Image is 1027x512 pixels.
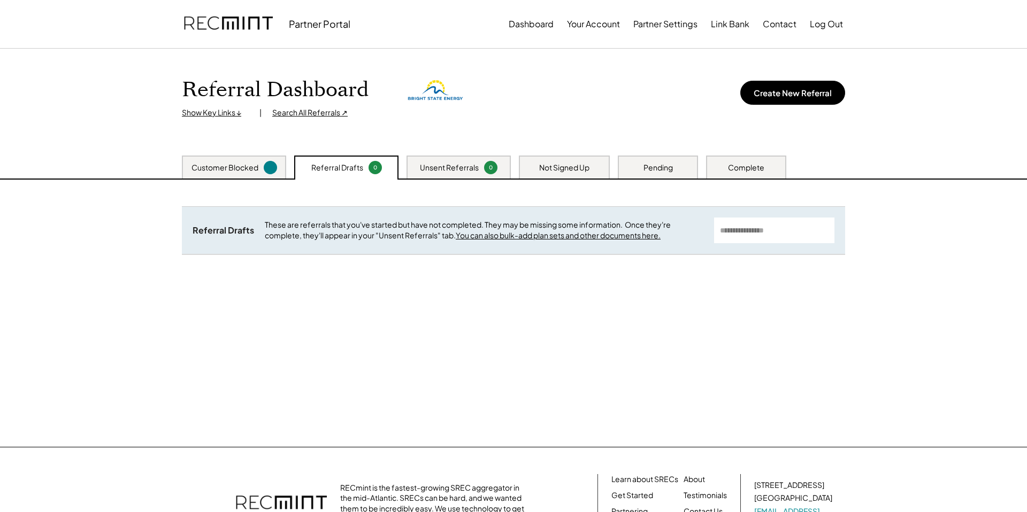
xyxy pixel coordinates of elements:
[311,162,363,173] div: Referral Drafts
[184,6,273,42] img: recmint-logotype%403x.png
[420,162,479,173] div: Unsent Referrals
[193,225,254,236] div: Referral Drafts
[406,75,465,105] img: 258bff75141b08022c4f4f163ecb0dc3_1200_80.webp
[289,18,350,30] div: Partner Portal
[611,490,653,501] a: Get Started
[633,13,698,35] button: Partner Settings
[182,107,249,118] div: Show Key Links ↓
[191,162,258,173] div: Customer Blocked
[611,474,678,485] a: Learn about SRECs
[754,493,832,503] div: [GEOGRAPHIC_DATA]
[509,13,554,35] button: Dashboard
[370,164,380,172] div: 0
[539,162,589,173] div: Not Signed Up
[265,220,703,241] div: These are referrals that you've started but have not completed. They may be missing some informat...
[684,474,705,485] a: About
[728,162,764,173] div: Complete
[740,81,845,105] button: Create New Referral
[272,107,348,118] div: Search All Referrals ↗
[810,13,843,35] button: Log Out
[259,107,262,118] div: |
[711,13,749,35] button: Link Bank
[643,162,673,173] div: Pending
[684,490,727,501] a: Testimonials
[182,77,369,103] h1: Referral Dashboard
[567,13,620,35] button: Your Account
[754,480,824,491] div: [STREET_ADDRESS]
[763,13,796,35] button: Contact
[456,230,661,240] a: You can also bulk-add plan sets and other documents here.
[486,164,496,172] div: 0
